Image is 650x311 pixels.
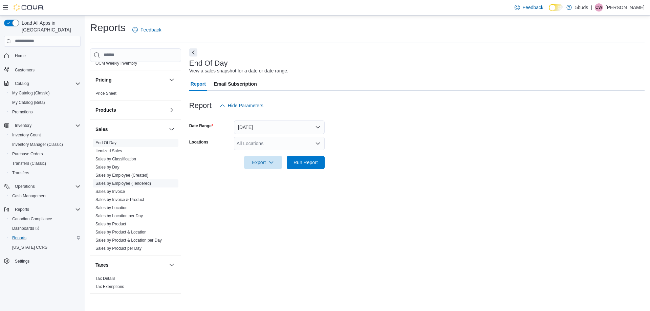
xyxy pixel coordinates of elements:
[9,140,66,149] a: Inventory Manager (Classic)
[4,48,81,284] nav: Complex example
[7,149,83,159] button: Purchase Orders
[9,215,55,223] a: Canadian Compliance
[12,100,45,105] span: My Catalog (Beta)
[95,148,122,154] span: Itemized Sales
[15,207,29,212] span: Reports
[1,182,83,191] button: Operations
[12,235,26,241] span: Reports
[9,159,49,168] a: Transfers (Classic)
[95,221,126,227] span: Sales by Product
[140,26,161,33] span: Feedback
[95,238,162,243] span: Sales by Product & Location per Day
[95,61,137,66] span: OCM Weekly Inventory
[12,66,37,74] a: Customers
[95,222,126,226] a: Sales by Product
[12,142,63,147] span: Inventory Manager (Classic)
[9,108,36,116] a: Promotions
[1,256,83,266] button: Settings
[15,184,35,189] span: Operations
[95,189,125,194] span: Sales by Invoice
[15,123,31,128] span: Inventory
[315,141,321,146] button: Open list of options
[168,106,176,114] button: Products
[95,76,166,83] button: Pricing
[168,261,176,269] button: Taxes
[606,3,645,12] p: [PERSON_NAME]
[234,120,325,134] button: [DATE]
[1,121,83,130] button: Inventory
[9,192,49,200] a: Cash Management
[95,126,166,133] button: Sales
[189,59,228,67] h3: End Of Day
[90,59,181,70] div: OCM
[95,262,109,268] h3: Taxes
[9,131,44,139] a: Inventory Count
[95,126,108,133] h3: Sales
[12,80,31,88] button: Catalog
[9,243,81,251] span: Washington CCRS
[294,159,318,166] span: Run Report
[244,156,282,169] button: Export
[168,76,176,84] button: Pricing
[575,3,588,12] p: 5buds
[9,89,52,97] a: My Catalog (Classic)
[12,182,81,191] span: Operations
[12,90,50,96] span: My Catalog (Classic)
[12,226,39,231] span: Dashboards
[12,216,52,222] span: Canadian Compliance
[9,234,81,242] span: Reports
[7,214,83,224] button: Canadian Compliance
[95,107,116,113] h3: Products
[95,246,142,251] a: Sales by Product per Day
[228,102,263,109] span: Hide Parameters
[9,224,42,232] a: Dashboards
[9,108,81,116] span: Promotions
[1,205,83,214] button: Reports
[189,139,209,145] label: Locations
[248,156,278,169] span: Export
[7,168,83,178] button: Transfers
[1,65,83,74] button: Customers
[7,233,83,243] button: Reports
[9,98,48,107] a: My Catalog (Beta)
[15,53,26,59] span: Home
[12,245,47,250] span: [US_STATE] CCRS
[9,150,81,158] span: Purchase Orders
[191,77,206,91] span: Report
[7,98,83,107] button: My Catalog (Beta)
[9,224,81,232] span: Dashboards
[7,191,83,201] button: Cash Management
[90,274,181,293] div: Taxes
[95,91,116,96] a: Price Sheet
[189,67,288,74] div: View a sales snapshot for a date or date range.
[12,257,81,265] span: Settings
[1,51,83,61] button: Home
[12,193,46,199] span: Cash Management
[95,76,111,83] h3: Pricing
[12,65,81,74] span: Customers
[95,107,166,113] button: Products
[9,131,81,139] span: Inventory Count
[9,98,81,107] span: My Catalog (Beta)
[95,205,128,210] a: Sales by Location
[12,205,32,214] button: Reports
[95,276,115,281] a: Tax Details
[15,81,29,86] span: Catalog
[549,4,563,11] input: Dark Mode
[9,169,32,177] a: Transfers
[95,157,136,161] a: Sales by Classification
[95,262,166,268] button: Taxes
[12,170,29,176] span: Transfers
[90,21,126,35] h1: Reports
[9,169,81,177] span: Transfers
[12,80,81,88] span: Catalog
[12,52,28,60] a: Home
[7,224,83,233] a: Dashboards
[9,140,81,149] span: Inventory Manager (Classic)
[217,99,266,112] button: Hide Parameters
[7,243,83,252] button: [US_STATE] CCRS
[189,48,197,57] button: Next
